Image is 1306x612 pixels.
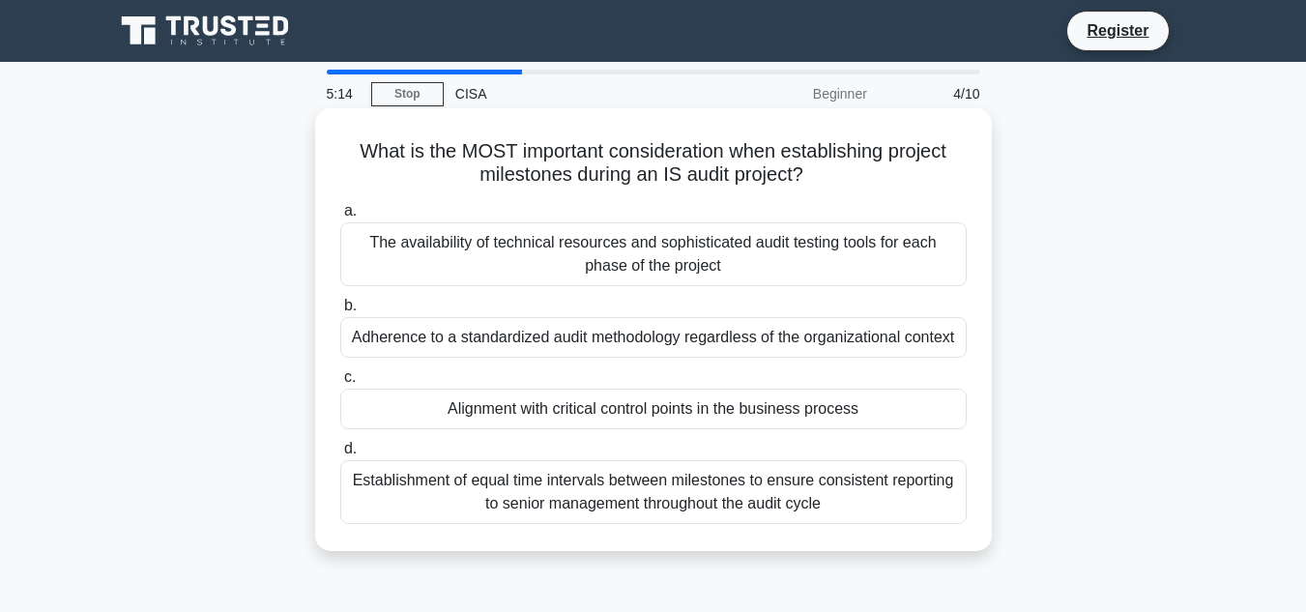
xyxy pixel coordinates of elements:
div: CISA [444,74,710,113]
span: a. [344,202,357,219]
div: 4/10 [879,74,992,113]
div: Establishment of equal time intervals between milestones to ensure consistent reporting to senior... [340,460,967,524]
a: Register [1075,18,1160,43]
h5: What is the MOST important consideration when establishing project milestones during an IS audit ... [338,139,969,188]
span: c. [344,368,356,385]
div: The availability of technical resources and sophisticated audit testing tools for each phase of t... [340,222,967,286]
span: b. [344,297,357,313]
div: Alignment with critical control points in the business process [340,389,967,429]
div: Adherence to a standardized audit methodology regardless of the organizational context [340,317,967,358]
a: Stop [371,82,444,106]
div: 5:14 [315,74,371,113]
span: d. [344,440,357,456]
div: Beginner [710,74,879,113]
